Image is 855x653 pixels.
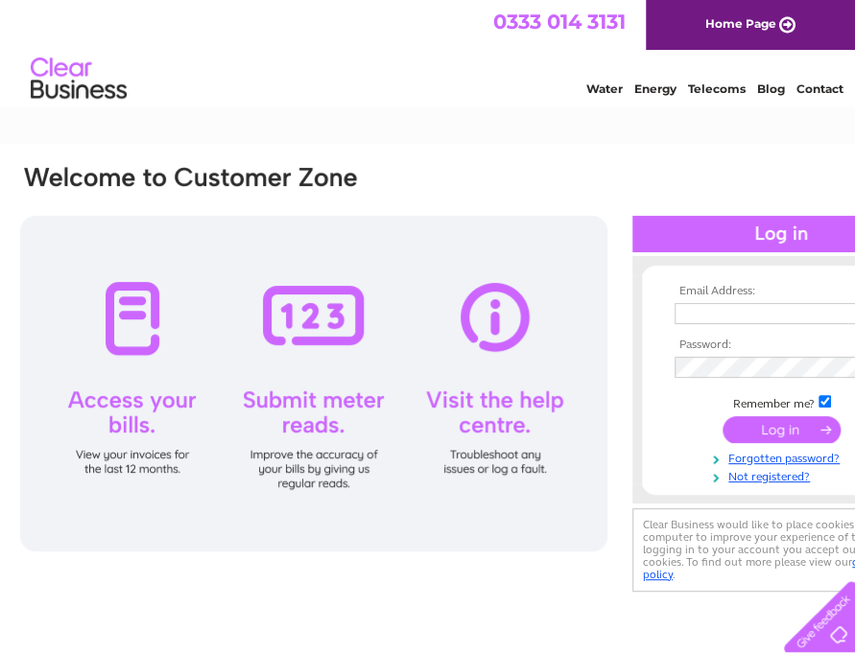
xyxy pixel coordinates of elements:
a: 0333 014 3131 [493,10,626,34]
a: Telecoms [688,82,746,96]
input: Submit [723,416,841,443]
a: Blog [757,82,785,96]
a: Water [586,82,623,96]
a: Energy [634,82,677,96]
a: Contact [796,82,843,96]
img: logo.png [30,50,128,108]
